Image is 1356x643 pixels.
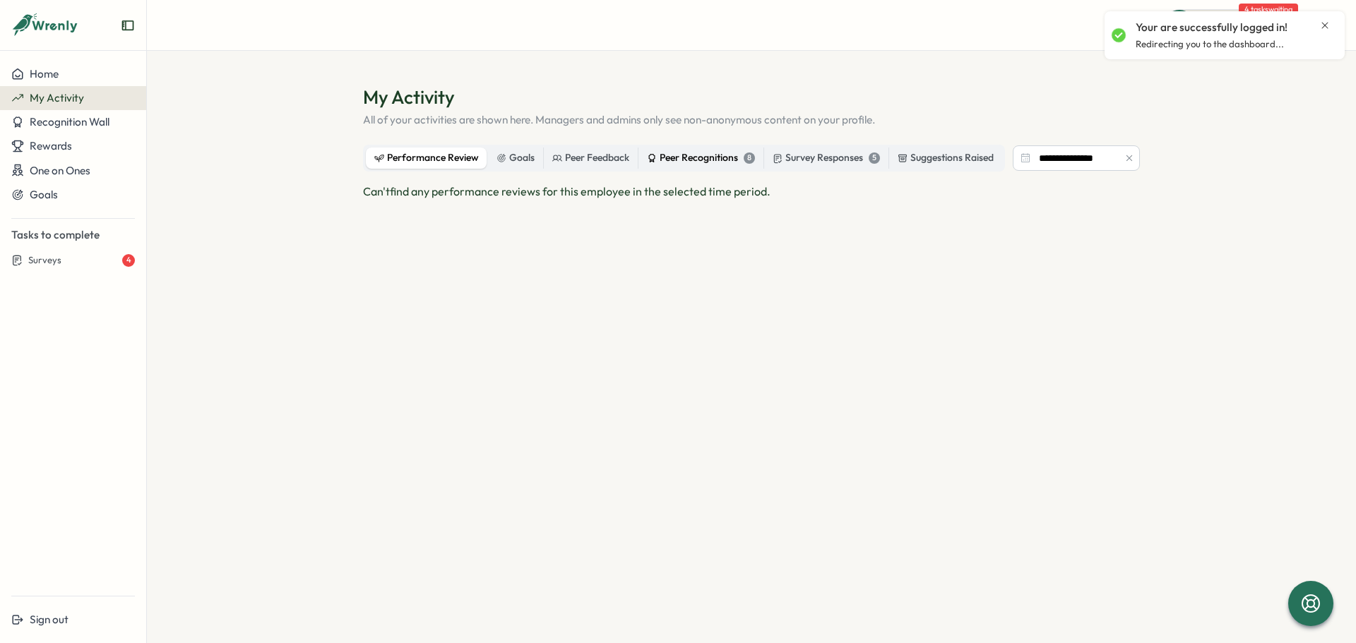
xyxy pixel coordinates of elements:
[30,115,109,128] span: Recognition Wall
[647,150,755,166] div: Peer Recognitions
[363,85,1140,109] h1: My Activity
[898,150,994,166] div: Suggestions Raised
[1239,4,1298,15] span: 4 tasks waiting
[30,67,59,80] span: Home
[30,613,69,626] span: Sign out
[11,227,135,243] p: Tasks to complete
[1136,20,1287,35] p: Your are successfully logged in!
[552,150,629,166] div: Peer Feedback
[30,164,90,177] span: One on Ones
[1163,9,1304,40] button: Quick Actions
[773,150,880,166] div: Survey Responses
[122,254,135,267] div: 4
[363,112,1140,128] p: All of your activities are shown here. Managers and admins only see non-anonymous content on your...
[30,139,72,152] span: Rewards
[744,152,755,164] div: 8
[869,152,880,164] div: 5
[496,150,535,166] div: Goals
[363,184,771,198] span: Can't find any performance reviews for this employee in the selected time period.
[1136,38,1284,51] p: Redirecting you to the dashboard...
[1319,20,1331,31] button: Close notification
[28,254,61,267] span: Surveys
[374,150,479,166] div: Performance Review
[30,91,84,104] span: My Activity
[30,188,58,201] span: Goals
[121,18,135,32] button: Expand sidebar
